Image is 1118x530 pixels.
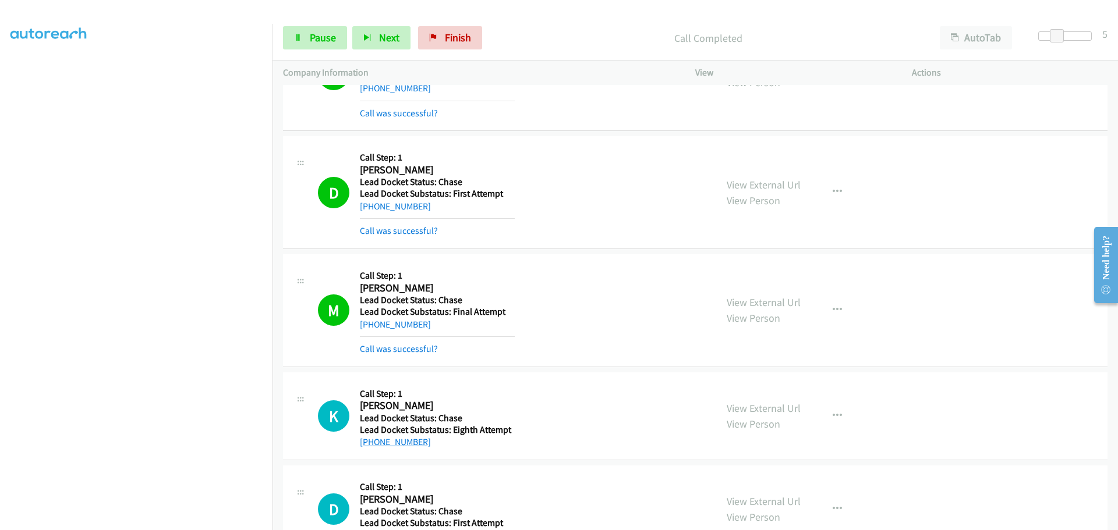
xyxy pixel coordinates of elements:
h1: D [318,177,349,208]
p: Actions [912,66,1108,80]
div: The call is yet to be attempted [318,400,349,432]
h5: Lead Docket Substatus: First Attempt [360,188,515,200]
a: [PHONE_NUMBER] [360,436,431,447]
span: Pause [310,31,336,44]
h1: M [318,294,349,326]
a: [PHONE_NUMBER] [360,319,431,330]
p: Company Information [283,66,674,80]
a: View Person [727,194,780,207]
a: View External Url [727,401,801,415]
h5: Call Step: 1 [360,481,515,493]
a: Call was successful? [360,343,438,354]
span: Next [379,31,399,44]
a: View Person [727,510,780,524]
p: Call Completed [498,30,919,46]
button: AutoTab [940,26,1012,49]
a: [PHONE_NUMBER] [360,83,431,94]
button: Next [352,26,411,49]
h5: Lead Docket Substatus: Final Attempt [360,306,515,318]
h2: [PERSON_NAME] [360,493,515,506]
iframe: Resource Center [1084,219,1118,311]
a: View External Url [727,495,801,508]
h5: Lead Docket Substatus: First Attempt [360,517,515,529]
div: The call is yet to be attempted [318,493,349,525]
h5: Call Step: 1 [360,388,515,400]
h2: [PERSON_NAME] [360,282,515,295]
h5: Call Step: 1 [360,152,515,163]
h2: [PERSON_NAME] [360,399,515,412]
a: View Person [727,417,780,431]
h5: Lead Docket Status: Chase [360,506,515,517]
h5: Lead Docket Substatus: Eighth Attempt [360,424,515,436]
a: Pause [283,26,347,49]
a: [PHONE_NUMBER] [360,201,431,212]
a: View External Url [727,296,801,309]
h1: K [318,400,349,432]
a: Finish [418,26,482,49]
a: View Person [727,76,780,89]
span: Finish [445,31,471,44]
h1: D [318,493,349,525]
h5: Lead Docket Status: Chase [360,176,515,188]
div: 5 [1102,26,1108,42]
h5: Lead Docket Status: Chase [360,294,515,306]
a: View External Url [727,178,801,191]
a: Call was successful? [360,108,438,119]
h5: Call Step: 1 [360,270,515,282]
a: Call was successful? [360,225,438,236]
a: View Person [727,311,780,325]
h5: Lead Docket Status: Chase [360,412,515,424]
p: View [695,66,891,80]
h2: [PERSON_NAME] [360,163,515,177]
